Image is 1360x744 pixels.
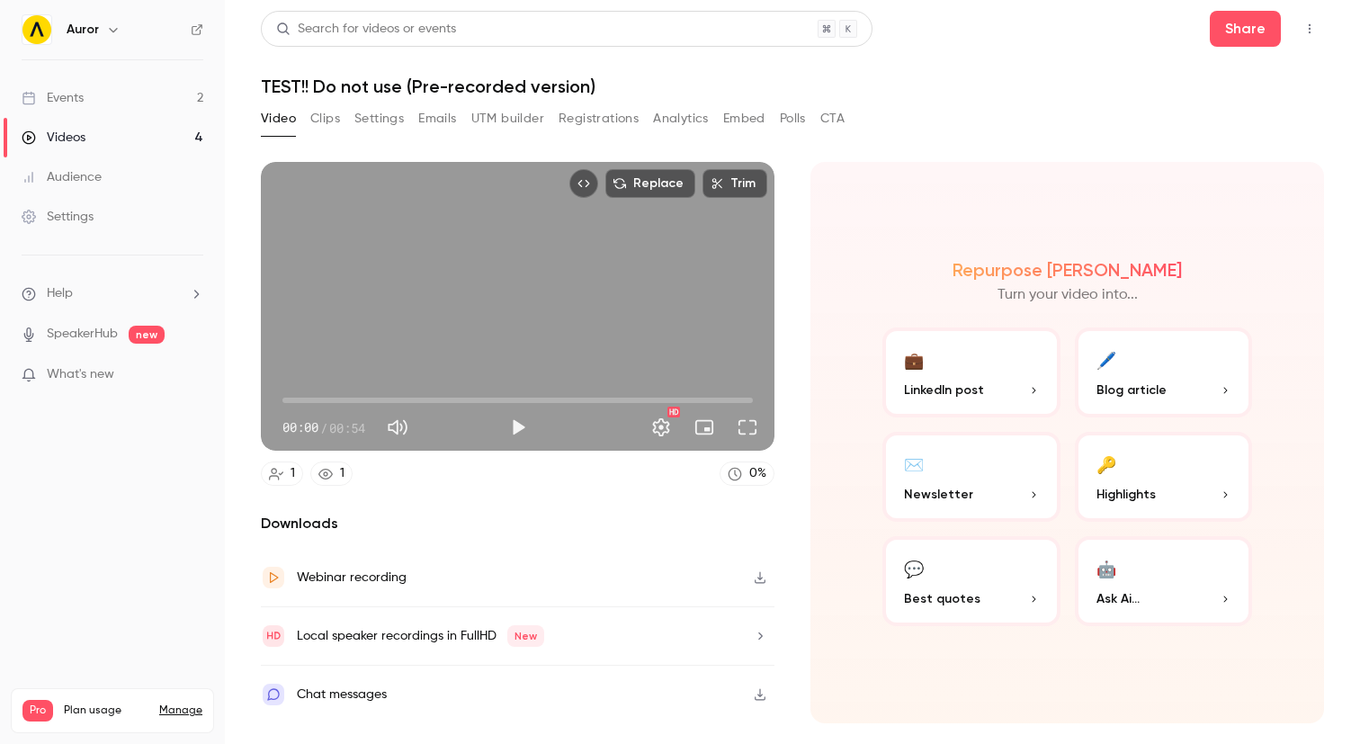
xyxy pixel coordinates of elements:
[261,76,1324,97] h1: TEST!! Do not use (Pre-recorded version)
[310,462,353,486] a: 1
[1096,381,1167,399] span: Blog article
[47,325,118,344] a: SpeakerHub
[702,169,767,198] button: Trim
[47,284,73,303] span: Help
[686,409,722,445] button: Turn on miniplayer
[22,15,51,44] img: Auror
[904,485,973,504] span: Newsletter
[261,513,774,534] h2: Downloads
[1075,327,1253,417] button: 🖊️Blog article
[282,418,365,437] div: 00:00
[729,409,765,445] button: Full screen
[22,208,94,226] div: Settings
[22,89,84,107] div: Events
[22,168,102,186] div: Audience
[653,104,709,133] button: Analytics
[667,407,680,417] div: HD
[953,259,1182,281] h2: Repurpose [PERSON_NAME]
[67,21,99,39] h6: Auror
[500,409,536,445] button: Play
[261,462,303,486] a: 1
[720,462,774,486] a: 0%
[1096,589,1140,608] span: Ask Ai...
[282,418,318,437] span: 00:00
[1096,554,1116,582] div: 🤖
[129,326,165,344] span: new
[904,450,924,478] div: ✉️
[380,409,416,445] button: Mute
[291,464,295,483] div: 1
[1295,14,1324,43] button: Top Bar Actions
[643,409,679,445] button: Settings
[904,381,984,399] span: LinkedIn post
[354,104,404,133] button: Settings
[47,365,114,384] span: What's new
[904,554,924,582] div: 💬
[64,704,148,718] span: Plan usage
[569,169,598,198] button: Embed video
[1075,536,1253,626] button: 🤖Ask Ai...
[559,104,639,133] button: Registrations
[297,684,387,705] div: Chat messages
[297,625,544,647] div: Local speaker recordings in FullHD
[471,104,544,133] button: UTM builder
[1096,485,1156,504] span: Highlights
[1075,432,1253,522] button: 🔑Highlights
[998,284,1138,306] p: Turn your video into...
[261,104,296,133] button: Video
[297,567,407,588] div: Webinar recording
[882,536,1060,626] button: 💬Best quotes
[882,432,1060,522] button: ✉️Newsletter
[904,589,980,608] span: Best quotes
[723,104,765,133] button: Embed
[605,169,695,198] button: Replace
[882,327,1060,417] button: 💼LinkedIn post
[749,464,766,483] div: 0 %
[182,367,203,383] iframe: Noticeable Trigger
[22,700,53,722] span: Pro
[904,345,924,373] div: 💼
[507,625,544,647] span: New
[329,418,365,437] span: 00:54
[22,284,203,303] li: help-dropdown-opener
[310,104,340,133] button: Clips
[320,418,327,437] span: /
[159,704,202,718] a: Manage
[418,104,456,133] button: Emails
[820,104,845,133] button: CTA
[1096,345,1116,373] div: 🖊️
[276,20,456,39] div: Search for videos or events
[22,129,85,147] div: Videos
[1096,450,1116,478] div: 🔑
[780,104,806,133] button: Polls
[340,464,344,483] div: 1
[1210,11,1281,47] button: Share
